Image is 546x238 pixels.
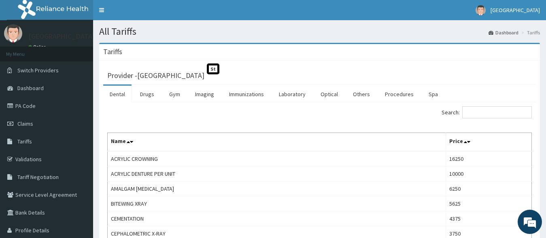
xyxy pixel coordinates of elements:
span: Tariffs [17,138,32,145]
p: [GEOGRAPHIC_DATA] [28,33,95,40]
a: Procedures [378,86,420,103]
img: User Image [476,5,486,15]
a: Spa [422,86,444,103]
th: Price [446,133,531,152]
td: 10000 [446,166,531,181]
img: User Image [4,24,22,42]
a: Dashboard [489,29,518,36]
td: 16250 [446,151,531,166]
a: Online [28,44,48,50]
a: Drugs [134,86,161,103]
input: Search: [462,106,532,118]
span: Tariff Negotiation [17,173,59,181]
td: AMALGAM [MEDICAL_DATA] [108,181,446,196]
td: BITEWING XRAY [108,196,446,211]
h3: Provider - [GEOGRAPHIC_DATA] [107,72,204,79]
h1: All Tariffs [99,26,540,37]
td: 4375 [446,211,531,226]
a: Optical [314,86,344,103]
td: 6250 [446,181,531,196]
a: Gym [163,86,187,103]
label: Search: [442,106,532,118]
th: Name [108,133,446,152]
li: Tariffs [519,29,540,36]
a: Dental [103,86,132,103]
a: Others [346,86,376,103]
span: Dashboard [17,84,44,92]
a: Laboratory [272,86,312,103]
span: [GEOGRAPHIC_DATA] [491,6,540,14]
a: Immunizations [223,86,270,103]
td: ACRYLIC CROWNING [108,151,446,166]
span: Switch Providers [17,67,59,74]
h3: Tariffs [103,48,122,55]
span: St [207,63,219,74]
td: ACRYLIC DENTURE PER UNIT [108,166,446,181]
span: Claims [17,120,33,127]
td: 5625 [446,196,531,211]
a: Imaging [189,86,221,103]
td: CEMENTATION [108,211,446,226]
